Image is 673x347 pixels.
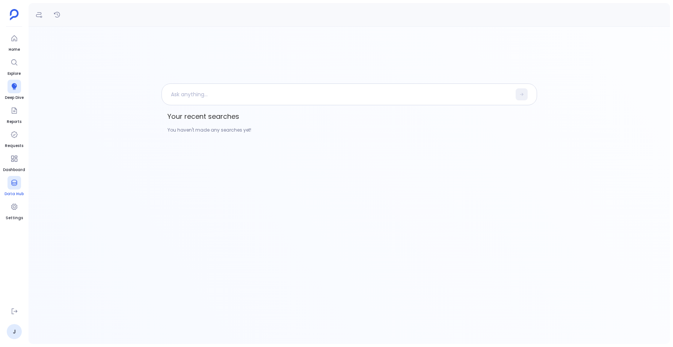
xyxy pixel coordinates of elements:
a: Home [8,32,21,53]
a: Requests [5,128,23,149]
a: Data Hub [5,176,24,197]
span: Your recent searches [161,110,537,123]
div: You haven't made any searches yet! [161,123,537,137]
a: J [7,324,22,339]
span: Data Hub [5,191,24,197]
button: Definitions [33,9,45,21]
span: Settings [6,215,23,221]
a: Reports [7,104,21,125]
span: Deep Dive [5,95,24,101]
img: petavue logo [10,9,19,20]
a: Explore [8,56,21,77]
a: Settings [6,200,23,221]
span: Dashboard [3,167,25,173]
span: Explore [8,71,21,77]
span: Requests [5,143,23,149]
a: Dashboard [3,152,25,173]
a: Deep Dive [5,80,24,101]
button: History [51,9,63,21]
span: Home [8,47,21,53]
span: Reports [7,119,21,125]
